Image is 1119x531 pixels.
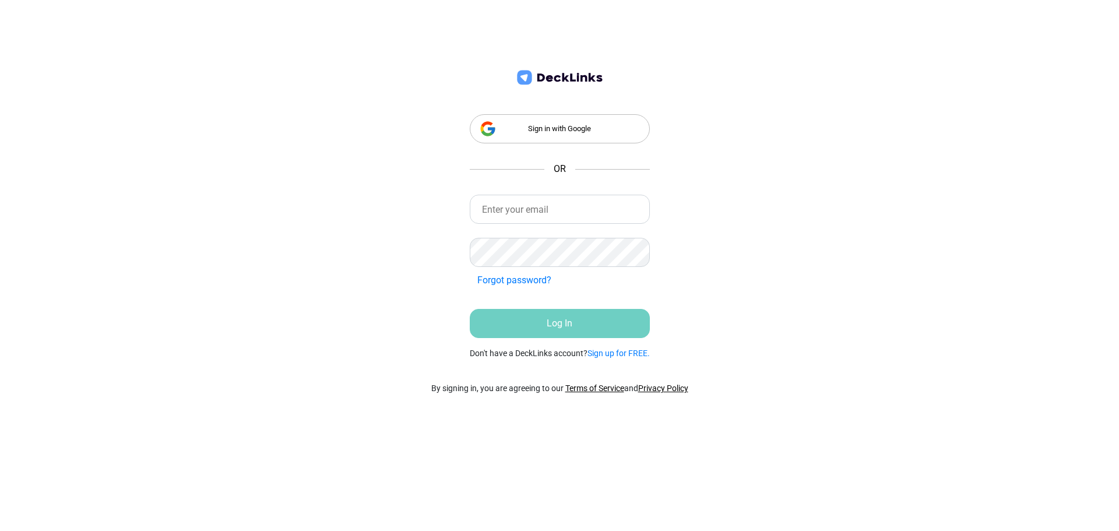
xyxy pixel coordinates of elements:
button: Log In [470,309,650,338]
div: Sign in with Google [470,114,650,143]
a: Terms of Service [565,384,624,393]
p: By signing in, you are agreeing to our and [431,382,688,395]
small: Don't have a DeckLinks account? [470,347,650,360]
a: Sign up for FREE. [587,349,650,358]
button: Forgot password? [470,269,559,291]
input: Enter your email [470,195,650,224]
img: deck-links-logo.c572c7424dfa0d40c150da8c35de9cd0.svg [515,69,605,87]
a: Privacy Policy [638,384,688,393]
span: OR [554,162,566,176]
